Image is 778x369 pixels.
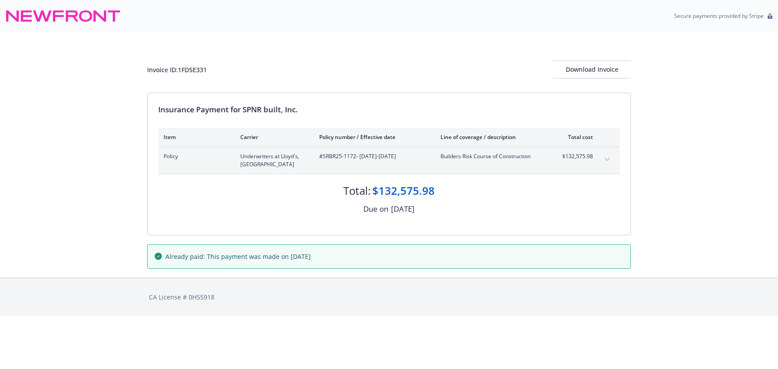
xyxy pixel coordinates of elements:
[391,203,415,215] div: [DATE]
[149,292,629,302] div: CA License # 0H55918
[164,152,226,160] span: Policy
[372,183,435,198] div: $132,575.98
[560,133,593,141] div: Total cost
[165,252,311,261] span: Already paid: This payment was made on [DATE]
[553,61,631,78] button: Download Invoice
[240,133,305,141] div: Carrier
[600,152,614,167] button: expand content
[240,152,305,168] span: Underwriters at Lloyd's, [GEOGRAPHIC_DATA]
[440,152,545,160] span: Builders Risk Course of Construction
[363,203,388,215] div: Due on
[319,152,426,160] span: #SRBR25-1172 - [DATE]-[DATE]
[560,152,593,160] span: $132,575.98
[674,12,764,20] p: Secure payments provided by Stripe
[158,147,620,174] div: PolicyUnderwriters at Lloyd's, [GEOGRAPHIC_DATA]#SRBR25-1172- [DATE]-[DATE]Builders Risk Course o...
[147,65,207,74] div: Invoice ID: 1FD5E331
[440,133,545,141] div: Line of coverage / description
[319,133,426,141] div: Policy number / Effective date
[164,133,226,141] div: Item
[158,104,620,115] div: Insurance Payment for SPNR built, Inc.
[343,183,370,198] div: Total:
